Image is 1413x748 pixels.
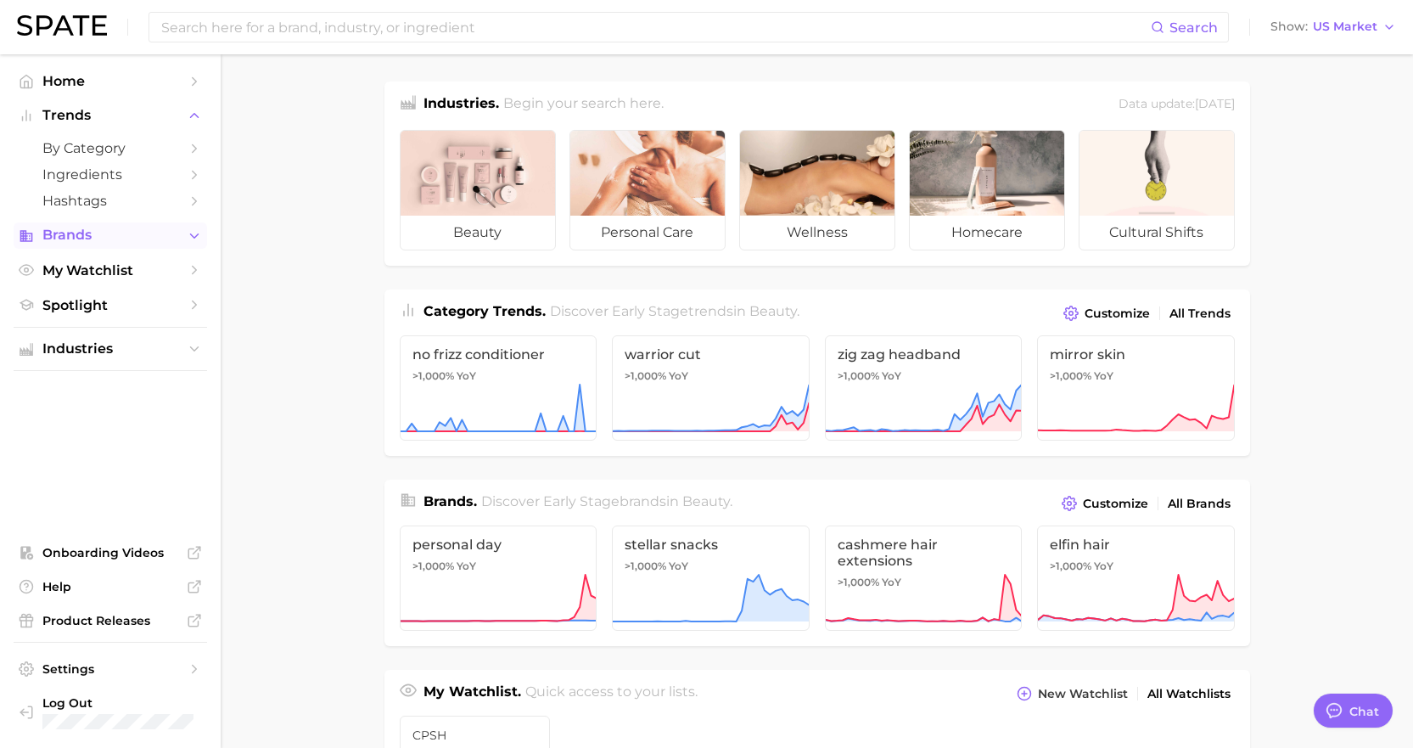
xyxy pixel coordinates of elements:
[423,93,499,116] h1: Industries.
[1037,526,1235,631] a: elfin hair>1,000% YoY
[1050,369,1091,382] span: >1,000%
[740,216,894,250] span: wellness
[1085,307,1150,321] span: Customize
[42,108,178,123] span: Trends
[42,140,178,156] span: by Category
[42,73,178,89] span: Home
[14,690,207,734] a: Log out. Currently logged in with e-mail echo_sandburg@eltamd.com.
[400,526,597,631] a: personal day>1,000% YoY
[1050,560,1091,572] span: >1,000%
[17,15,107,36] img: SPATE
[1168,497,1231,511] span: All Brands
[1270,22,1308,31] span: Show
[669,560,688,573] span: YoY
[838,576,879,588] span: >1,000%
[457,560,476,573] span: YoY
[625,346,797,363] span: warrior cut
[1037,335,1235,441] a: mirror skin>1,000% YoY
[1119,93,1235,116] div: Data update: [DATE]
[569,130,726,250] a: personal care
[14,257,207,284] a: My Watchlist
[14,336,207,362] button: Industries
[14,188,207,214] a: Hashtags
[42,545,178,560] span: Onboarding Videos
[838,346,1010,363] span: zig zag headband
[612,526,810,631] a: stellar snacks>1,000% YoY
[42,193,178,209] span: Hashtags
[1169,20,1218,36] span: Search
[423,303,546,319] span: Category Trends .
[42,297,178,313] span: Spotlight
[1165,302,1235,325] a: All Trends
[525,682,698,706] h2: Quick access to your lists.
[412,537,585,553] span: personal day
[682,493,730,509] span: beauty
[1147,687,1231,701] span: All Watchlists
[1094,560,1113,573] span: YoY
[14,574,207,599] a: Help
[882,576,901,589] span: YoY
[423,493,477,509] span: Brands .
[1050,346,1222,363] span: mirror skin
[882,369,901,383] span: YoY
[42,166,178,183] span: Ingredients
[1079,216,1234,250] span: cultural shifts
[625,560,666,572] span: >1,000%
[739,130,895,250] a: wellness
[910,216,1064,250] span: homecare
[1079,130,1235,250] a: cultural shifts
[625,369,666,382] span: >1,000%
[1038,687,1128,701] span: New Watchlist
[1059,301,1153,325] button: Customize
[14,68,207,94] a: Home
[42,695,219,711] span: Log Out
[42,262,178,278] span: My Watchlist
[14,222,207,248] button: Brands
[825,526,1023,631] a: cashmere hair extensions>1,000% YoY
[749,303,797,319] span: beauty
[42,661,178,677] span: Settings
[14,292,207,318] a: Spotlight
[909,130,1065,250] a: homecare
[412,346,585,363] span: no frizz conditioner
[412,369,454,382] span: >1,000%
[825,335,1023,441] a: zig zag headband>1,000% YoY
[1012,682,1131,706] button: New Watchlist
[612,335,810,441] a: warrior cut>1,000% YoY
[1169,307,1231,321] span: All Trends
[570,216,725,250] span: personal care
[669,369,688,383] span: YoY
[1083,497,1148,511] span: Customize
[1094,369,1113,383] span: YoY
[423,682,521,706] h1: My Watchlist.
[1163,492,1235,515] a: All Brands
[1266,16,1400,38] button: ShowUS Market
[14,608,207,633] a: Product Releases
[14,135,207,161] a: by Category
[838,537,1010,569] span: cashmere hair extensions
[14,161,207,188] a: Ingredients
[412,560,454,572] span: >1,000%
[42,579,178,594] span: Help
[42,613,178,628] span: Product Releases
[401,216,555,250] span: beauty
[1313,22,1377,31] span: US Market
[1057,492,1152,515] button: Customize
[625,537,797,553] span: stellar snacks
[550,303,799,319] span: Discover Early Stage trends in .
[412,728,538,742] span: CPSH
[1050,537,1222,553] span: elfin hair
[42,228,178,243] span: Brands
[14,540,207,565] a: Onboarding Videos
[160,13,1151,42] input: Search here for a brand, industry, or ingredient
[503,93,664,116] h2: Begin your search here.
[42,341,178,357] span: Industries
[1143,683,1235,706] a: All Watchlists
[481,493,732,509] span: Discover Early Stage brands in .
[14,103,207,128] button: Trends
[838,369,879,382] span: >1,000%
[400,335,597,441] a: no frizz conditioner>1,000% YoY
[14,656,207,682] a: Settings
[400,130,556,250] a: beauty
[457,369,476,383] span: YoY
